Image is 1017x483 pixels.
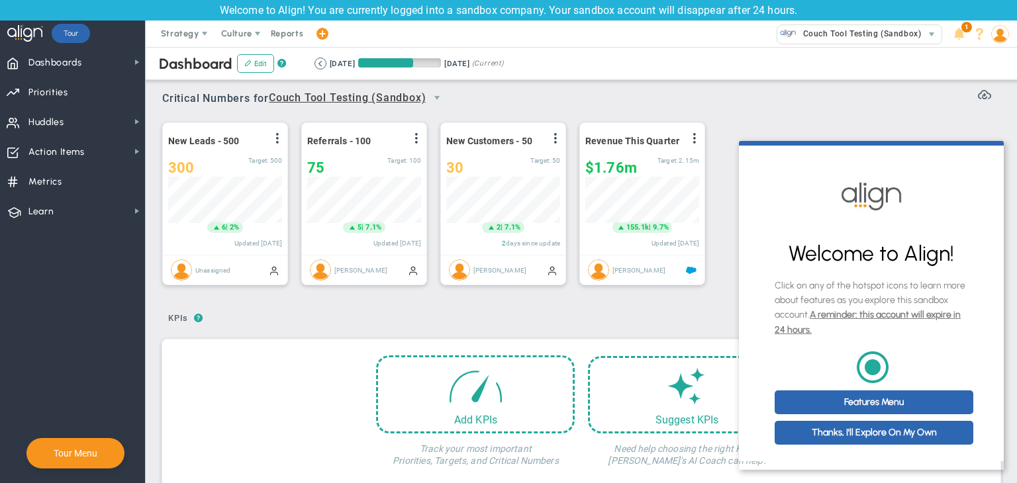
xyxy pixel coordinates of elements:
span: Culture [221,28,252,38]
span: 2% [230,223,239,232]
span: 7.1% [505,223,520,232]
button: KPIs [162,308,194,331]
span: Updated [DATE] [373,240,421,247]
button: Tour Menu [50,447,101,459]
img: Tom Johnson [588,259,609,281]
span: | [226,223,228,232]
span: Manually Updated [547,265,557,275]
span: 50 [552,157,560,164]
span: Unassigned [195,266,231,273]
button: Go to previous period [315,58,326,69]
a: Features Menu [36,249,234,273]
span: Couch Tool Testing (Sandbox) [797,25,921,42]
li: Announcements [949,21,969,47]
span: 9.7% [653,223,669,232]
span: Dashboards [28,49,82,77]
span: select [426,87,448,109]
span: 7.1% [365,223,381,232]
span: 155.1k [626,222,649,233]
span: Referrals - 100 [307,136,371,146]
span: [PERSON_NAME] [473,266,526,273]
u: A reminder: this account will expire in 24 hours. [36,168,222,194]
span: New Customers - 50 [446,136,532,146]
span: [PERSON_NAME] [334,266,387,273]
span: Target: [657,157,677,164]
span: Critical Numbers for [162,87,452,111]
span: 30 [446,159,463,176]
span: (Current) [472,58,504,69]
span: | [501,223,503,232]
img: 33465.Company.photo [780,25,797,42]
span: [PERSON_NAME] [612,266,665,273]
span: Manually Updated [408,265,418,275]
span: Priorities [28,79,68,107]
h4: Track your most important Priorities, Targets, and Critical Numbers [376,433,575,466]
span: | [362,223,363,232]
span: Manually Updated [269,265,279,275]
span: 75 [307,159,324,176]
span: 5 [358,222,362,233]
div: Period Progress: 66% Day 60 of 90 with 30 remaining. [358,58,441,67]
span: 2,154,350 [679,157,699,164]
span: 100 [409,157,421,164]
span: 6 [222,222,226,233]
p: Click on any of the hotspot icons to learn more about features as you explore this sandbox account. [36,138,229,197]
h1: Welcome to Align! [36,99,229,127]
span: Salesforce Enabled<br ></span>Sandbox: Quarterly Revenue [686,265,697,275]
div: [DATE] [330,58,355,69]
span: 2 [502,240,506,247]
span: Learn [28,198,54,226]
img: Unassigned [171,259,192,281]
span: Target: [530,157,550,164]
span: Target: [248,157,268,164]
span: Couch Tool Testing (Sandbox) [269,90,426,107]
span: 2 [497,222,501,233]
span: Huddles [28,109,64,136]
img: 203357.Person.photo [991,25,1009,43]
span: | [649,223,651,232]
span: New Leads - 500 [168,136,239,146]
h4: Need help choosing the right KPIs? [PERSON_NAME]'s AI Coach can help. [588,433,787,466]
a: Close modal [238,5,261,28]
span: Action Items [28,138,85,166]
div: Add KPIs [378,414,573,426]
a: Thanks, I'll Explore On My Own [36,280,234,304]
span: Updated [DATE] [234,240,282,247]
div: Suggest KPIs [590,414,785,426]
span: Dashboard [159,55,232,73]
span: KPIs [162,308,194,329]
span: Metrics [28,168,62,196]
img: Miguel Cabrera [449,259,470,281]
span: Revenue This Quarter [585,136,679,146]
span: Refresh Data [978,86,991,99]
span: $1,758,367 [585,159,637,176]
span: select [922,25,942,44]
span: days since update [506,240,560,247]
span: Strategy [161,28,199,38]
img: Katie Williams [310,259,331,281]
button: Edit [237,54,274,73]
span: 500 [270,157,282,164]
li: Help & Frequently Asked Questions (FAQ) [969,21,990,47]
span: Target: [387,157,407,164]
span: 1 [961,22,972,32]
span: 300 [168,159,194,176]
span: Updated [DATE] [652,240,699,247]
span: Reports [264,21,311,47]
div: [DATE] [444,58,469,69]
